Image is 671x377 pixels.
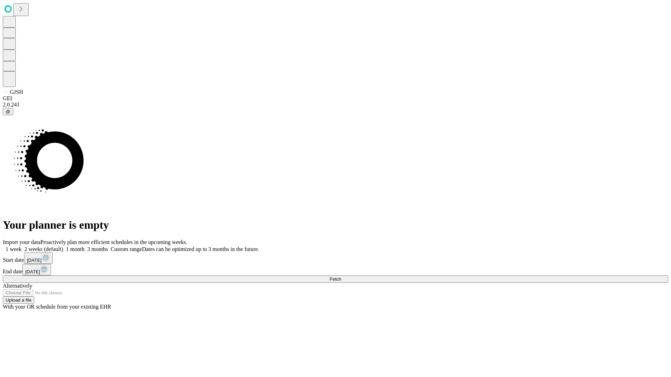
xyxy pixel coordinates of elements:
span: Proactively plan more efficient schedules in the upcoming weeks. [41,239,187,245]
span: Custom range [111,246,142,252]
span: GJSH [10,89,23,95]
span: Import your data [3,239,41,245]
span: Fetch [330,276,341,282]
button: @ [3,108,13,115]
button: Upload a file [3,296,34,304]
span: Dates can be optimized up to 3 months in the future. [142,246,259,252]
span: 1 month [66,246,85,252]
span: @ [6,109,10,114]
button: [DATE] [22,264,51,275]
span: [DATE] [25,269,40,274]
span: With your OR schedule from your existing EHR [3,304,111,310]
span: 3 months [87,246,108,252]
button: Fetch [3,275,668,283]
span: Alternatively [3,283,32,289]
div: 2.0.241 [3,102,668,108]
span: 2 weeks (default) [24,246,63,252]
div: End date [3,264,668,275]
span: 1 week [6,246,22,252]
div: GEI [3,95,668,102]
div: Start date [3,252,668,264]
h1: Your planner is empty [3,219,668,231]
span: [DATE] [27,258,42,263]
button: [DATE] [24,252,53,264]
